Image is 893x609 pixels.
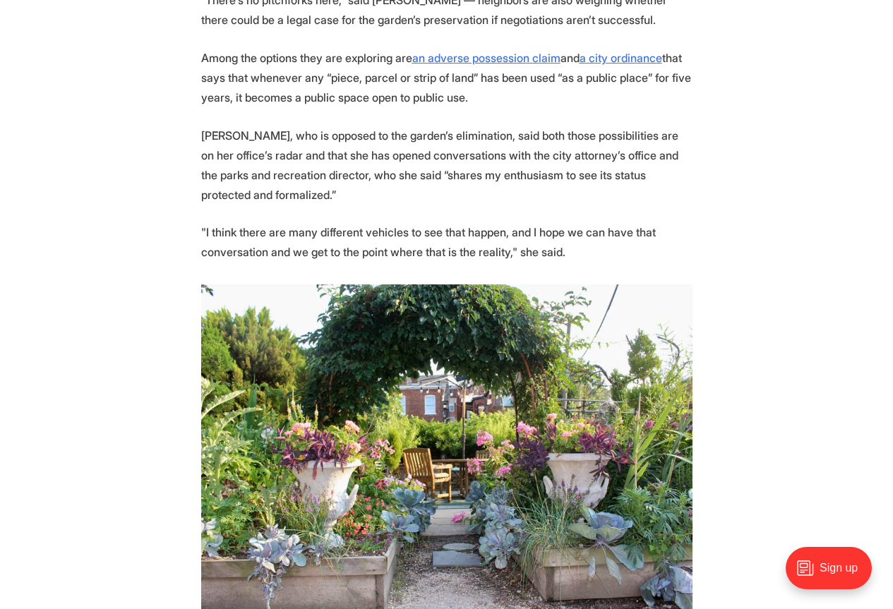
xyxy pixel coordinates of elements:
a: an adverse possession claim [412,51,561,65]
a: a city ordinance [580,51,662,65]
p: "I think there are many different vehicles to see that happen, and I hope we can have that conver... [201,222,693,262]
p: [PERSON_NAME], who is opposed to the garden’s elimination, said both those possibilities are on h... [201,126,693,205]
iframe: portal-trigger [774,540,893,609]
p: Among the options they are exploring are and that says that whenever any “piece, parcel or strip ... [201,48,693,107]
